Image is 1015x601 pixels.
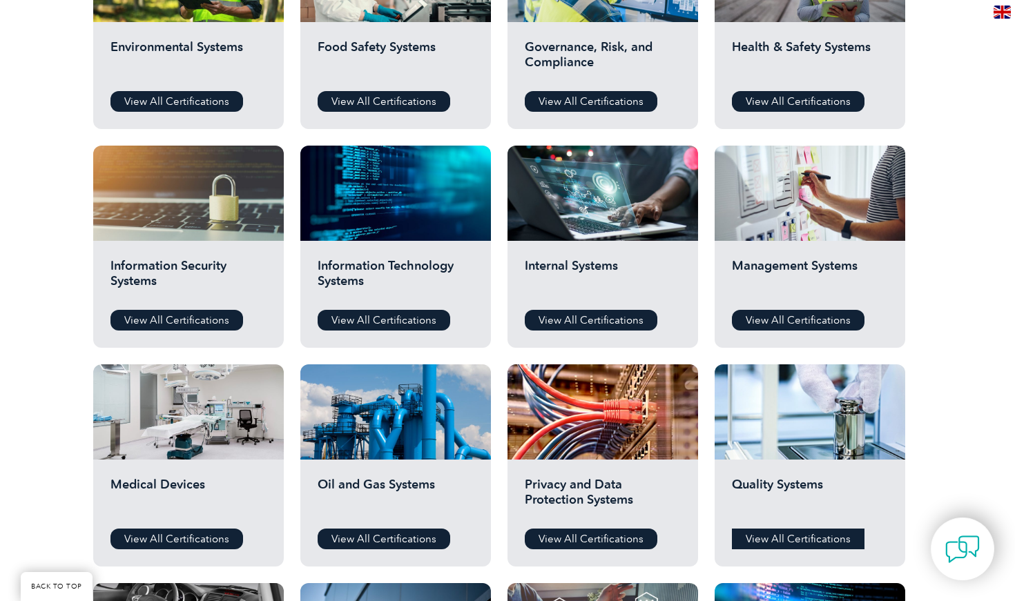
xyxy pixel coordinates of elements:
[318,39,474,81] h2: Food Safety Systems
[732,258,888,299] h2: Management Systems
[318,258,474,299] h2: Information Technology Systems
[732,310,864,331] a: View All Certifications
[318,477,474,518] h2: Oil and Gas Systems
[110,477,267,518] h2: Medical Devices
[525,258,681,299] h2: Internal Systems
[994,6,1011,19] img: en
[318,310,450,331] a: View All Certifications
[110,39,267,81] h2: Environmental Systems
[21,572,93,601] a: BACK TO TOP
[318,91,450,112] a: View All Certifications
[525,477,681,518] h2: Privacy and Data Protection Systems
[732,39,888,81] h2: Health & Safety Systems
[110,529,243,549] a: View All Certifications
[525,529,657,549] a: View All Certifications
[110,91,243,112] a: View All Certifications
[110,258,267,299] h2: Information Security Systems
[732,529,864,549] a: View All Certifications
[945,532,980,566] img: contact-chat.png
[525,91,657,112] a: View All Certifications
[732,477,888,518] h2: Quality Systems
[732,91,864,112] a: View All Certifications
[110,310,243,331] a: View All Certifications
[525,310,657,331] a: View All Certifications
[318,529,450,549] a: View All Certifications
[525,39,681,81] h2: Governance, Risk, and Compliance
